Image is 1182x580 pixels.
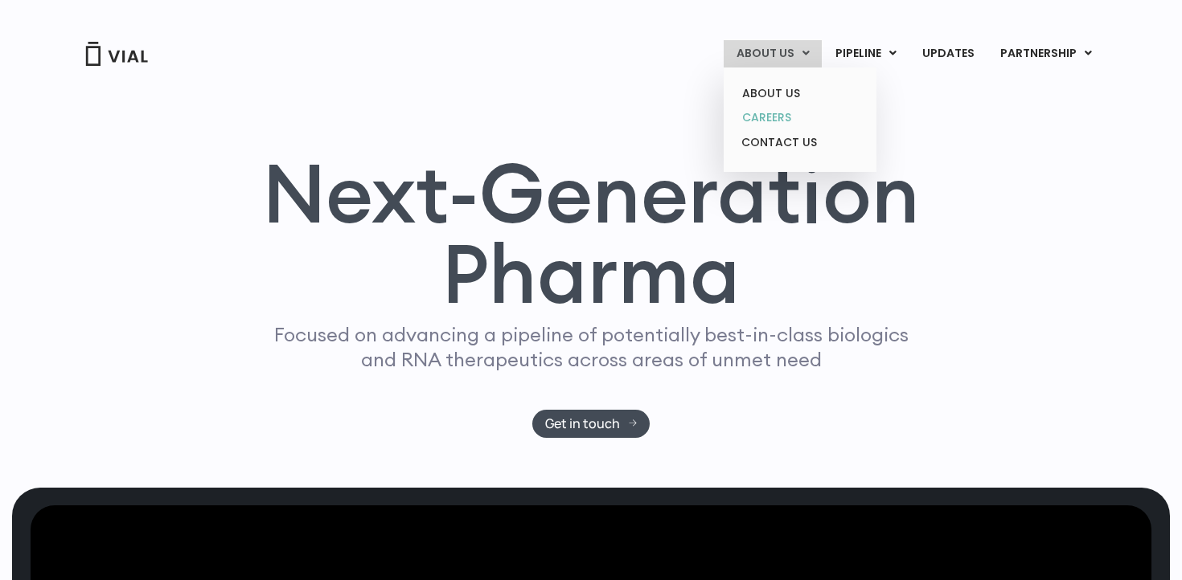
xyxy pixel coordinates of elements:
[243,153,939,315] h1: Next-Generation Pharma
[545,418,620,430] span: Get in touch
[729,105,870,130] a: CAREERS
[823,40,909,67] a: PIPELINEMenu Toggle
[84,42,149,66] img: Vial Logo
[532,410,651,438] a: Get in touch
[729,130,870,156] a: CONTACT US
[729,81,870,106] a: ABOUT US
[724,40,822,67] a: ABOUT USMenu Toggle
[987,40,1105,67] a: PARTNERSHIPMenu Toggle
[909,40,987,67] a: UPDATES
[267,322,915,372] p: Focused on advancing a pipeline of potentially best-in-class biologics and RNA therapeutics acros...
